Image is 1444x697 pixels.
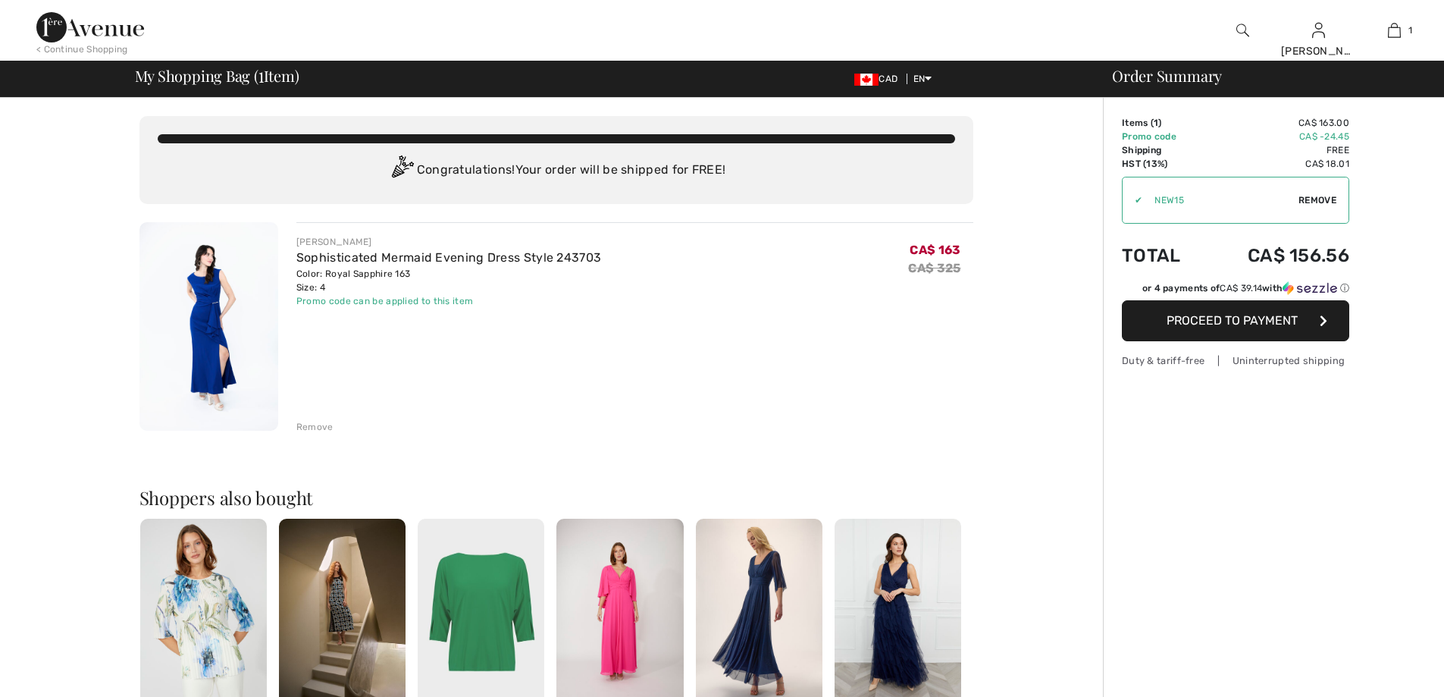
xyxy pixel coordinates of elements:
img: Sophisticated Mermaid Evening Dress Style 243703 [139,222,278,431]
td: CA$ 18.01 [1205,157,1349,171]
span: CAD [854,74,904,84]
td: CA$ 156.56 [1205,230,1349,281]
img: 1ère Avenue [36,12,144,42]
span: 1 [1408,24,1412,37]
span: Proceed to Payment [1167,313,1298,328]
div: Color: Royal Sapphire 163 Size: 4 [296,267,601,294]
img: Congratulation2.svg [387,155,417,186]
span: 1 [1154,118,1158,128]
td: Total [1122,230,1205,281]
div: [PERSON_NAME] [1281,43,1355,59]
img: Sezzle [1283,281,1337,295]
span: CA$ 39.14 [1220,283,1262,294]
img: Canadian Dollar [854,74,879,86]
input: Promo code [1142,177,1298,223]
td: Promo code [1122,130,1205,143]
td: CA$ 163.00 [1205,116,1349,130]
div: Congratulations! Your order will be shipped for FREE! [158,155,955,186]
img: My Info [1312,21,1325,39]
a: Sign In [1312,23,1325,37]
s: CA$ 325 [908,261,960,275]
img: My Bag [1388,21,1401,39]
img: search the website [1236,21,1249,39]
div: ✔ [1123,193,1142,207]
td: Shipping [1122,143,1205,157]
div: or 4 payments ofCA$ 39.14withSezzle Click to learn more about Sezzle [1122,281,1349,300]
td: Items ( ) [1122,116,1205,130]
a: Sophisticated Mermaid Evening Dress Style 243703 [296,250,601,265]
td: Free [1205,143,1349,157]
a: 1 [1357,21,1431,39]
div: or 4 payments of with [1142,281,1349,295]
span: Remove [1298,193,1336,207]
span: CA$ 163 [910,243,960,257]
div: Duty & tariff-free | Uninterrupted shipping [1122,353,1349,368]
span: EN [913,74,932,84]
div: Promo code can be applied to this item [296,294,601,308]
h2: Shoppers also bought [139,488,973,507]
button: Proceed to Payment [1122,300,1349,341]
div: Order Summary [1094,68,1435,83]
div: < Continue Shopping [36,42,128,56]
div: [PERSON_NAME] [296,235,601,249]
span: 1 [258,64,264,84]
div: Remove [296,420,334,434]
td: CA$ -24.45 [1205,130,1349,143]
span: My Shopping Bag ( Item) [135,68,299,83]
td: HST (13%) [1122,157,1205,171]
